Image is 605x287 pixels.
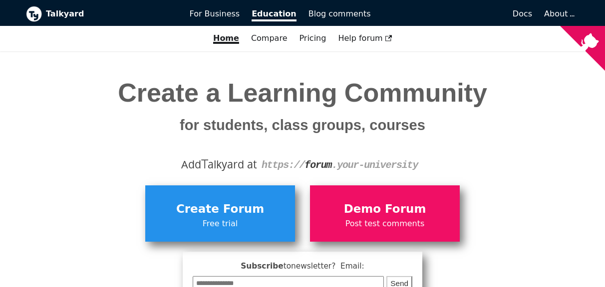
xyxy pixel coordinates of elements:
a: Create ForumFree trial [145,185,295,241]
a: Compare [251,33,288,43]
strong: forum [304,159,331,171]
a: Blog comments [302,5,377,22]
span: Docs [513,9,532,18]
span: Create Forum [150,200,290,219]
a: Demo ForumPost test comments [310,185,460,241]
span: Education [252,9,297,21]
a: Pricing [293,30,332,47]
a: Education [246,5,302,22]
a: Help forum [332,30,398,47]
a: Docs [377,5,539,22]
span: Create a Learning Community [118,78,487,136]
div: Add alkyard at [33,156,572,173]
span: T [201,154,208,172]
span: Free trial [150,217,290,230]
a: Home [207,30,245,47]
b: Talkyard [46,7,176,20]
span: to newsletter ? Email: [284,262,364,271]
small: for students, class groups, courses [180,117,425,133]
img: Talkyard logo [26,6,42,22]
span: Demo Forum [315,200,455,219]
code: https:// .your-university [262,159,418,171]
a: Talkyard logoTalkyard [26,6,176,22]
span: Subscribe [193,260,412,273]
span: Help forum [338,33,392,43]
a: About [544,9,573,18]
span: Post test comments [315,217,455,230]
span: Blog comments [308,9,371,18]
a: For Business [184,5,246,22]
span: For Business [190,9,240,18]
